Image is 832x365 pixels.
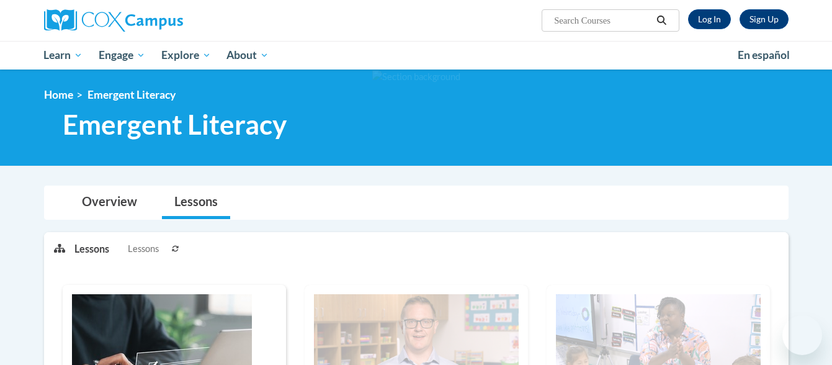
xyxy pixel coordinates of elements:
[738,48,790,61] span: En español
[218,41,277,70] a: About
[162,186,230,219] a: Lessons
[44,9,280,32] a: Cox Campus
[36,41,91,70] a: Learn
[688,9,731,29] a: Log In
[44,88,73,101] a: Home
[372,70,460,84] img: Section background
[87,88,176,101] span: Emergent Literacy
[782,315,822,355] iframe: Button to launch messaging window
[99,48,145,63] span: Engage
[69,186,150,219] a: Overview
[44,9,183,32] img: Cox Campus
[43,48,83,63] span: Learn
[740,9,789,29] a: Register
[652,13,671,28] button: Search
[161,48,211,63] span: Explore
[63,108,287,141] span: Emergent Literacy
[226,48,269,63] span: About
[91,41,153,70] a: Engage
[25,41,807,70] div: Main menu
[74,242,109,256] p: Lessons
[128,242,159,256] span: Lessons
[153,41,219,70] a: Explore
[730,42,798,68] a: En español
[553,13,652,28] input: Search Courses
